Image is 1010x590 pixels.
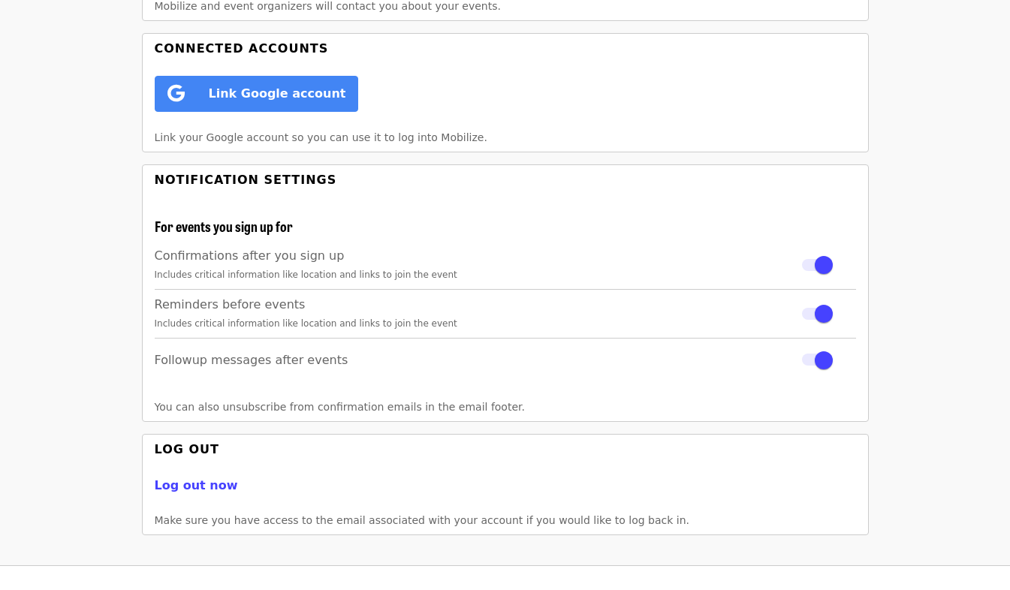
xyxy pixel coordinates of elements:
[155,76,359,112] button: Link Google account
[155,353,348,367] span: Followup messages after events
[209,86,346,101] span: Link Google account
[155,318,457,329] span: Includes critical information like location and links to join the event
[155,399,856,415] p: You can also unsubscribe from confirmation emails in the email footer.
[155,269,457,280] span: Includes critical information like location and links to join the event
[155,216,293,236] span: For events you sign up for
[155,513,856,528] p: Make sure you have access to the email associated with your account if you would like to log back...
[155,40,329,58] div: Connected Accounts
[155,441,219,459] div: Log Out
[155,477,238,495] button: Log out now
[167,83,185,104] i: google icon
[155,130,856,146] p: Link your Google account so you can use it to log into Mobilize.
[155,248,345,263] span: Confirmations after you sign up
[155,297,306,312] span: Reminders before events
[155,171,337,189] div: Notification Settings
